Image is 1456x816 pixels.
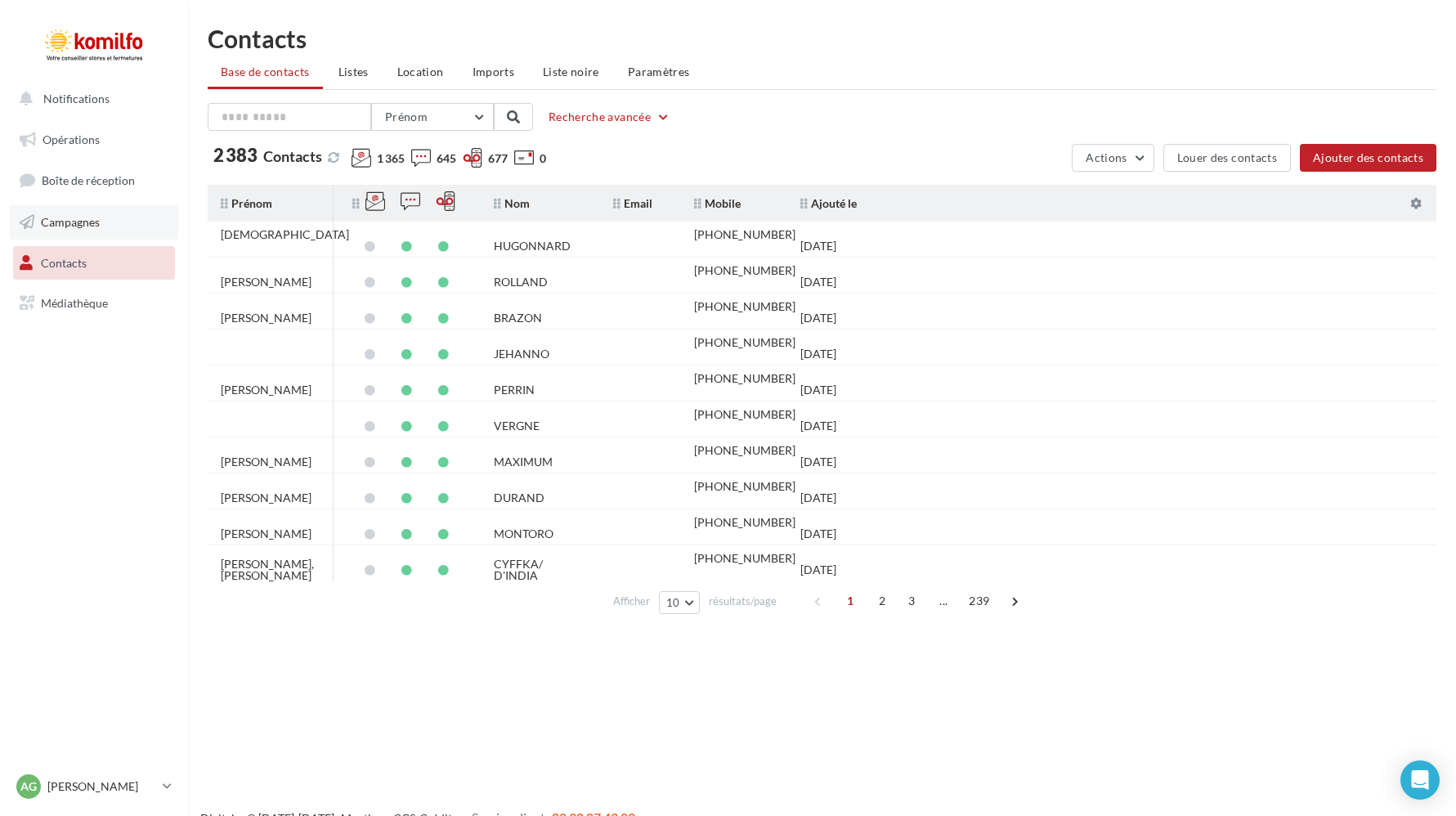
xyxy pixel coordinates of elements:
span: 677 [488,150,508,167]
div: [PHONE_NUMBER] [694,481,795,492]
span: Médiathèque [41,296,108,310]
div: [DATE] [800,240,836,252]
div: [PHONE_NUMBER] [694,337,795,348]
div: [PHONE_NUMBER] [694,301,795,312]
div: MAXIMUM [494,456,553,468]
button: Actions [1072,144,1154,172]
span: Imports [473,65,514,78]
button: Recherche avancée [542,107,677,127]
span: 2 [869,588,895,614]
div: DURAND [494,492,544,504]
div: [PHONE_NUMBER] [694,517,795,528]
span: Liste noire [543,65,599,78]
span: 1 365 [377,150,405,167]
div: Open Intercom Messenger [1400,760,1440,800]
div: VERGNE [494,420,540,432]
span: Notifications [43,92,110,105]
div: [DATE] [800,528,836,540]
div: [PERSON_NAME] [221,384,311,396]
span: Campagnes [41,215,100,229]
div: ROLLAND [494,276,548,288]
span: 1 [837,588,863,614]
span: 10 [666,596,680,609]
p: [PERSON_NAME] [47,778,156,795]
div: [PERSON_NAME], [PERSON_NAME] [221,558,320,581]
span: Contacts [41,255,87,269]
div: [PHONE_NUMBER] [694,265,795,276]
button: Prénom [371,103,494,131]
div: [PERSON_NAME] [221,312,311,324]
div: BRAZON [494,312,542,324]
div: MONTORO [494,528,553,540]
div: [PERSON_NAME] [221,276,311,288]
div: [DEMOGRAPHIC_DATA] [221,229,349,240]
div: [DATE] [800,312,836,324]
div: CYFFKA/ D'INDIA [494,558,587,581]
button: Notifications [10,82,172,116]
span: Nom [494,196,530,210]
span: Prénom [221,196,272,210]
div: HUGONNARD [494,240,571,252]
span: Email [613,196,652,210]
div: [PERSON_NAME] [221,456,311,468]
a: Campagnes [10,205,178,240]
span: Actions [1086,150,1127,164]
div: [DATE] [800,564,836,576]
span: AG [20,778,37,795]
span: 3 [898,588,925,614]
span: Prénom [385,110,428,123]
div: [PHONE_NUMBER] [694,445,795,456]
div: [DATE] [800,456,836,468]
a: Contacts [10,246,178,280]
span: Location [397,65,444,78]
h1: Contacts [208,26,1436,51]
div: [DATE] [800,420,836,432]
button: 10 [659,591,701,614]
a: AG [PERSON_NAME] [13,771,175,802]
div: [DATE] [800,492,836,504]
span: 2 383 [213,146,258,164]
div: [DATE] [800,276,836,288]
span: Boîte de réception [42,173,135,187]
a: Médiathèque [10,286,178,321]
span: 645 [437,150,456,167]
span: Contacts [263,147,322,165]
div: [PHONE_NUMBER] [694,373,795,384]
div: JEHANNO [494,348,549,360]
span: Paramètres [628,65,690,78]
span: ... [930,588,956,614]
button: Louer des contacts [1163,144,1291,172]
span: Ajouté le [800,196,857,210]
span: 239 [962,588,996,614]
div: [DATE] [800,384,836,396]
button: Ajouter des contacts [1300,144,1436,172]
div: [PHONE_NUMBER] [694,553,795,564]
a: Boîte de réception [10,163,178,198]
span: Afficher [613,594,650,609]
span: résultats/page [709,594,777,609]
div: [PERSON_NAME] [221,492,311,504]
div: [PHONE_NUMBER] [694,409,795,420]
div: [PHONE_NUMBER] [694,229,795,240]
div: [DATE] [800,348,836,360]
span: 0 [540,150,546,167]
span: Mobile [694,196,741,210]
span: Listes [338,65,369,78]
div: PERRIN [494,384,535,396]
a: Opérations [10,123,178,157]
div: [PERSON_NAME] [221,528,311,540]
span: Opérations [43,132,100,146]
